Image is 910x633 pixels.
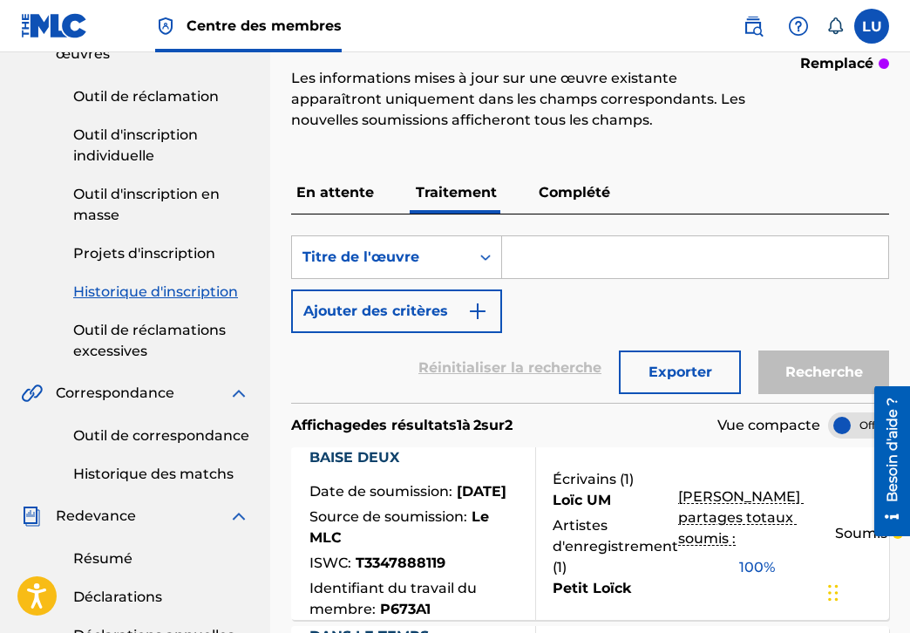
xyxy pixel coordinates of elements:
font: Le MLC [309,508,489,546]
button: Exporter [619,351,741,394]
font: Centre des membres [187,17,342,34]
a: Déclarations [73,587,249,608]
font: sur [481,417,505,433]
font: Date de soumission [309,483,449,500]
a: Outil de réclamations excessives [73,320,249,362]
font: à [462,417,471,433]
font: Résumé [73,550,132,567]
font: Historique d'inscription [73,283,238,300]
font: Écrivains ( [553,471,624,487]
img: aide [788,16,809,37]
font: Projets d'inscription [73,245,215,262]
img: développer [228,506,249,527]
font: Historique des matchs [73,466,234,482]
font: Déclarations [73,589,162,605]
font: Traitement [416,184,497,201]
form: Formulaire de recherche [291,235,889,403]
a: Outil de correspondance [73,425,249,446]
font: Titre de l'œuvre [302,248,419,265]
font: [DATE] [457,483,506,500]
font: Vue compacte [717,417,820,433]
div: Menu utilisateur [854,9,889,44]
img: Logo du MLC [21,13,88,38]
font: 1 [457,417,462,433]
font: Correspondance [56,385,174,401]
font: : [449,483,452,500]
font: Loïc UM [553,492,611,508]
iframe: Centre de ressources [861,386,910,536]
font: BAISE DEUX [309,449,399,466]
a: Résumé [73,548,249,569]
font: 100 [739,559,764,575]
div: Notifications [826,17,844,35]
font: Besoin d'aide ? [23,12,39,117]
a: Outil de réclamation [73,86,249,107]
font: ) [562,559,567,575]
font: Redevance [56,507,136,524]
font: Outil de réclamation [73,88,219,105]
font: ) [629,471,634,487]
font: Outil de correspondance [73,427,249,444]
font: [PERSON_NAME] partages totaux soumis : [678,488,804,547]
font: Affichage [291,417,361,433]
font: 1 [557,559,562,575]
img: 9d2ae6d4665cec9f34b9.svg [467,301,488,322]
font: des résultats [361,417,457,433]
font: ISWC [309,555,348,571]
font: Complété [539,184,610,201]
img: Correspondance [21,383,43,404]
a: Recherche publique [736,9,771,44]
img: développer [228,383,249,404]
font: Soumis [835,525,887,541]
font: Ajouter des critères [303,303,448,319]
a: Outil d'inscription en masse [73,184,249,226]
font: P673A1 [380,601,431,617]
button: Ajouter des critères [291,289,502,333]
div: Widget de chat [823,549,910,633]
img: Détenteur des droits supérieurs [155,16,176,37]
font: % [764,559,775,575]
a: Historique des matchs [73,464,249,485]
img: recherche [743,16,764,37]
a: BAISE DEUXDate de soumission:[DATE]Source de soumission:Le MLCISWC:T3347888119Identifiant du trav... [291,447,889,620]
font: Outil d'inscription individuelle [73,126,198,164]
font: remplacé [800,55,873,71]
font: : [348,555,351,571]
font: Identifiant du travail du membre [309,580,477,617]
font: Outil d'inscription en masse [73,186,220,223]
font: Source de soumission [309,508,464,525]
font: Artistes d'enregistrement ( [553,517,678,575]
font: Les informations mises à jour sur une œuvre existante apparaîtront uniquement dans les champs cor... [291,70,745,128]
div: Glisser [828,567,839,619]
font: T3347888119 [356,555,445,571]
font: Outil de réclamations excessives [73,322,226,359]
a: Projets d'inscription [73,243,249,264]
font: 1 [624,471,629,487]
iframe: Widget de discussion [823,549,910,633]
font: 2 [473,417,481,433]
font: 2 [505,417,513,433]
a: Historique d'inscription [73,282,249,303]
a: Outil d'inscription individuelle [73,125,249,167]
img: Redevance [21,506,42,527]
div: Aide [781,9,816,44]
font: En attente [296,184,374,201]
font: : [464,508,467,525]
font: Petit Loïck [553,580,631,596]
font: : [372,601,376,617]
font: Exporter [649,364,712,380]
